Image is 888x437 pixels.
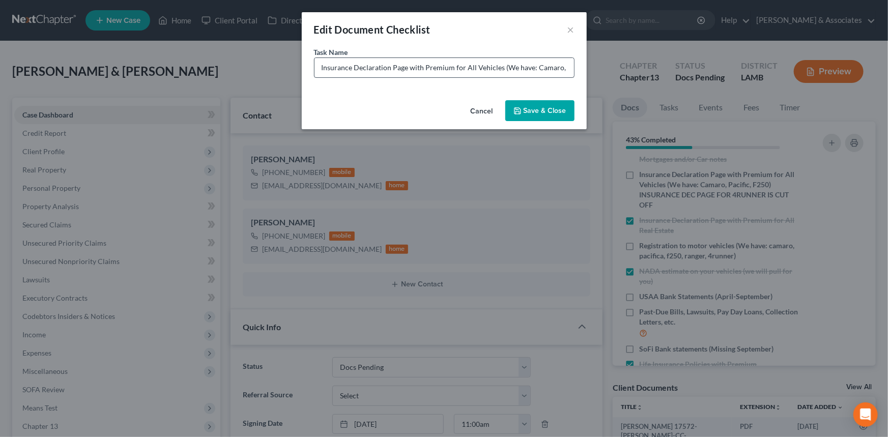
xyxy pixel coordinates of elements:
[505,100,575,122] button: Save & Close
[314,23,431,36] span: Edit Document Checklist
[463,101,501,122] button: Cancel
[314,48,348,56] span: Task Name
[853,402,878,427] div: Open Intercom Messenger
[314,58,574,77] input: Enter document description..
[567,23,575,36] button: ×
